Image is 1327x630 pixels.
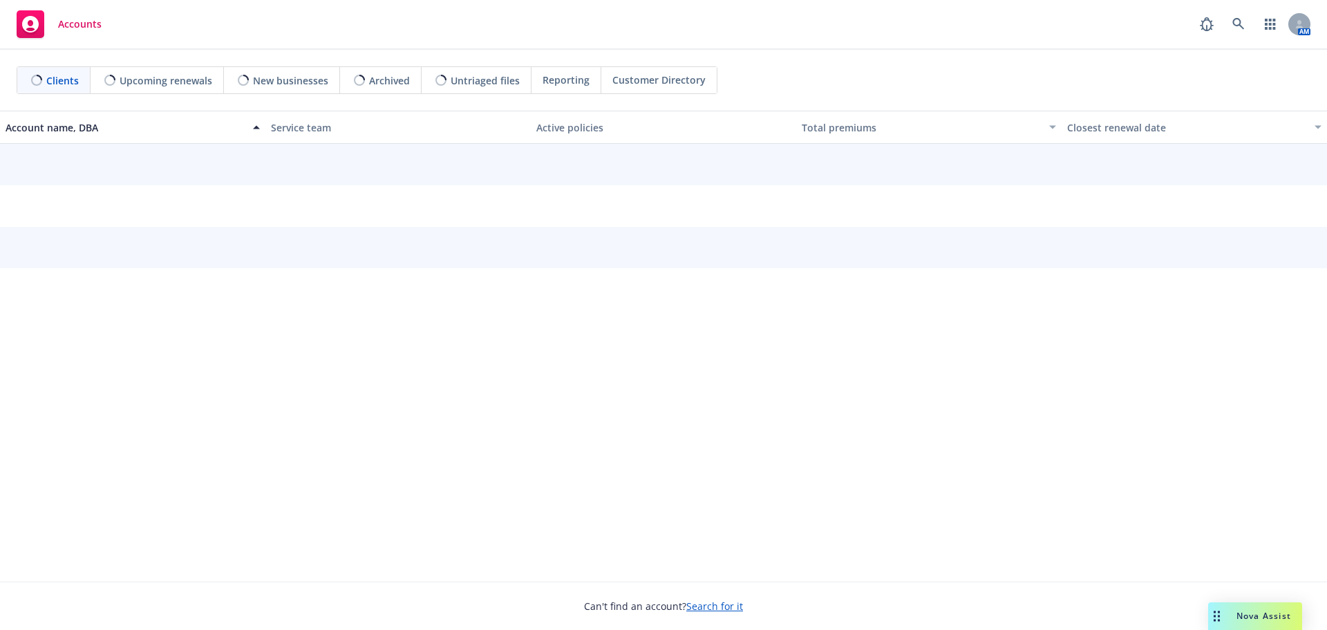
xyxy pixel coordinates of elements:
[686,600,743,613] a: Search for it
[531,111,796,144] button: Active policies
[451,73,520,88] span: Untriaged files
[1236,610,1291,622] span: Nova Assist
[1208,602,1302,630] button: Nova Assist
[6,120,245,135] div: Account name, DBA
[1257,10,1284,38] a: Switch app
[536,120,791,135] div: Active policies
[271,120,525,135] div: Service team
[543,73,590,87] span: Reporting
[369,73,410,88] span: Archived
[1067,120,1306,135] div: Closest renewal date
[584,599,743,613] span: Can't find an account?
[120,73,212,88] span: Upcoming renewals
[11,5,107,44] a: Accounts
[265,111,531,144] button: Service team
[1208,602,1225,630] div: Drag to move
[253,73,328,88] span: New businesses
[1193,10,1221,38] a: Report a Bug
[796,111,1062,144] button: Total premiums
[802,120,1041,135] div: Total premiums
[1225,10,1252,38] a: Search
[46,73,79,88] span: Clients
[1062,111,1327,144] button: Closest renewal date
[58,19,102,30] span: Accounts
[612,73,706,87] span: Customer Directory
